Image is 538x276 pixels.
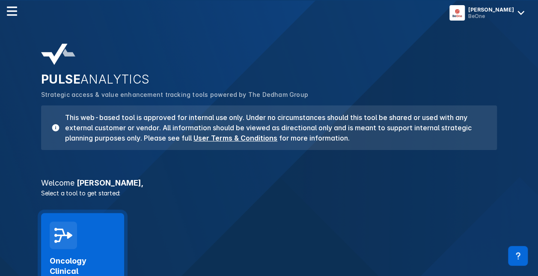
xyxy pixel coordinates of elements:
h2: PULSE [41,72,497,87]
img: menu button [451,7,463,19]
h3: This web-based tool is approved for internal use only. Under no circumstances should this tool be... [60,112,487,143]
h3: [PERSON_NAME] , [36,179,502,187]
p: Select a tool to get started: [36,189,502,198]
p: Strategic access & value enhancement tracking tools powered by The Dedham Group [41,90,497,99]
span: ANALYTICS [80,72,150,87]
div: BeOne [468,13,514,19]
img: pulse-analytics-logo [41,44,75,65]
span: Welcome [41,178,74,187]
a: User Terms & Conditions [193,134,277,142]
div: [PERSON_NAME] [468,6,514,13]
img: menu--horizontal.svg [7,6,17,16]
div: Contact Support [508,246,528,266]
